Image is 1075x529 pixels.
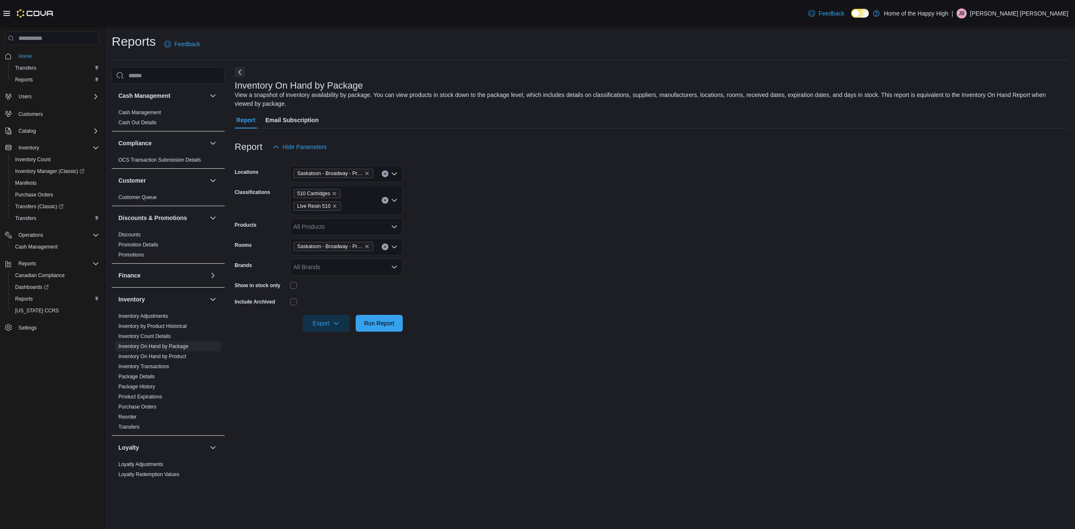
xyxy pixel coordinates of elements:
p: | [952,8,953,18]
span: Operations [18,232,43,238]
div: Customer [112,192,225,206]
button: Finance [118,271,206,280]
button: Cash Management [208,91,218,101]
h1: Reports [112,33,156,50]
button: Clear input [382,170,388,177]
span: Export [308,315,345,332]
span: Transfers (Classic) [15,203,63,210]
span: Reports [18,260,36,267]
button: Remove Saskatoon - Broadway - Prairie Records from selection in this group [364,171,370,176]
button: Discounts & Promotions [208,213,218,223]
span: Inventory [18,144,39,151]
p: [PERSON_NAME] [PERSON_NAME] [970,8,1068,18]
span: Dashboards [12,282,99,292]
button: Operations [2,229,102,241]
h3: Inventory On Hand by Package [235,81,363,91]
span: Report [236,112,255,128]
span: Dashboards [15,284,49,291]
button: Next [235,67,245,77]
button: Reports [8,293,102,305]
a: Product Expirations [118,394,162,400]
span: Inventory [15,143,99,153]
a: Transfers (Classic) [8,201,102,212]
button: Users [2,91,102,102]
a: Inventory Adjustments [118,313,168,319]
div: Discounts & Promotions [112,230,225,263]
a: Inventory On Hand by Product [118,354,186,359]
span: Saskatoon - Broadway - Prairie Records [297,169,363,178]
span: 510 Cartridges [294,189,341,198]
span: Transfers [12,213,99,223]
img: Cova [17,9,54,18]
div: Inventory [112,311,225,435]
span: Reorder [118,414,136,420]
button: Open list of options [391,170,398,177]
span: Live Resin 510 [297,202,330,210]
span: Hide Parameters [283,143,327,151]
button: Open list of options [391,223,398,230]
button: Operations [15,230,47,240]
label: Products [235,222,257,228]
span: Purchase Orders [118,403,157,410]
span: Promotion Details [118,241,158,248]
h3: Report [235,142,262,152]
button: Remove Saskatoon - Broadway - Prairie Records - Sellable from selection in this group [364,244,370,249]
h3: Loyalty [118,443,139,452]
span: Customers [15,108,99,119]
a: Manifests [12,178,40,188]
button: Customer [118,176,206,185]
a: Feedback [161,36,203,52]
button: Loyalty [118,443,206,452]
button: Reports [8,74,102,86]
div: Jackson Brunet [957,8,967,18]
span: Saskatoon - Broadway - Prairie Records - Sellable [297,242,363,251]
button: Customer [208,175,218,186]
button: Compliance [118,139,206,147]
a: Transfers [12,213,39,223]
h3: Compliance [118,139,152,147]
h3: Inventory [118,295,145,304]
a: Cash Management [118,110,161,115]
button: Export [303,315,350,332]
label: Show in stock only [235,282,281,289]
button: Remove Live Resin 510 from selection in this group [332,204,337,209]
label: Classifications [235,189,270,196]
span: Transfers [15,65,36,71]
button: Canadian Compliance [8,270,102,281]
span: Package Details [118,373,155,380]
span: Canadian Compliance [12,270,99,280]
a: Inventory Count Details [118,333,171,339]
span: 510 Cartridges [297,189,330,198]
a: Loyalty Adjustments [118,461,163,467]
span: Canadian Compliance [15,272,65,279]
a: Feedback [805,5,847,22]
h3: Cash Management [118,92,170,100]
a: Inventory Count [12,155,54,165]
span: Purchase Orders [12,190,99,200]
span: Discounts [118,231,141,238]
span: Inventory Manager (Classic) [15,168,84,175]
span: Saskatoon - Broadway - Prairie Records [294,169,373,178]
a: Customer Queue [118,194,157,200]
button: Manifests [8,177,102,189]
a: [US_STATE] CCRS [12,306,62,316]
span: Settings [18,325,37,331]
a: Cash Management [12,242,61,252]
span: Customer Queue [118,194,157,201]
h3: Finance [118,271,141,280]
span: Operations [15,230,99,240]
button: Discounts & Promotions [118,214,206,222]
label: Brands [235,262,252,269]
span: Inventory Count Details [118,333,171,340]
span: Catalog [18,128,36,134]
button: Settings [2,322,102,334]
span: Inventory Count [12,155,99,165]
button: Cash Management [8,241,102,253]
span: Reports [15,259,99,269]
h3: Customer [118,176,146,185]
button: Inventory [15,143,42,153]
button: Home [2,50,102,62]
a: Inventory Transactions [118,364,169,369]
span: Live Resin 510 [294,202,341,211]
button: Clear input [382,244,388,250]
